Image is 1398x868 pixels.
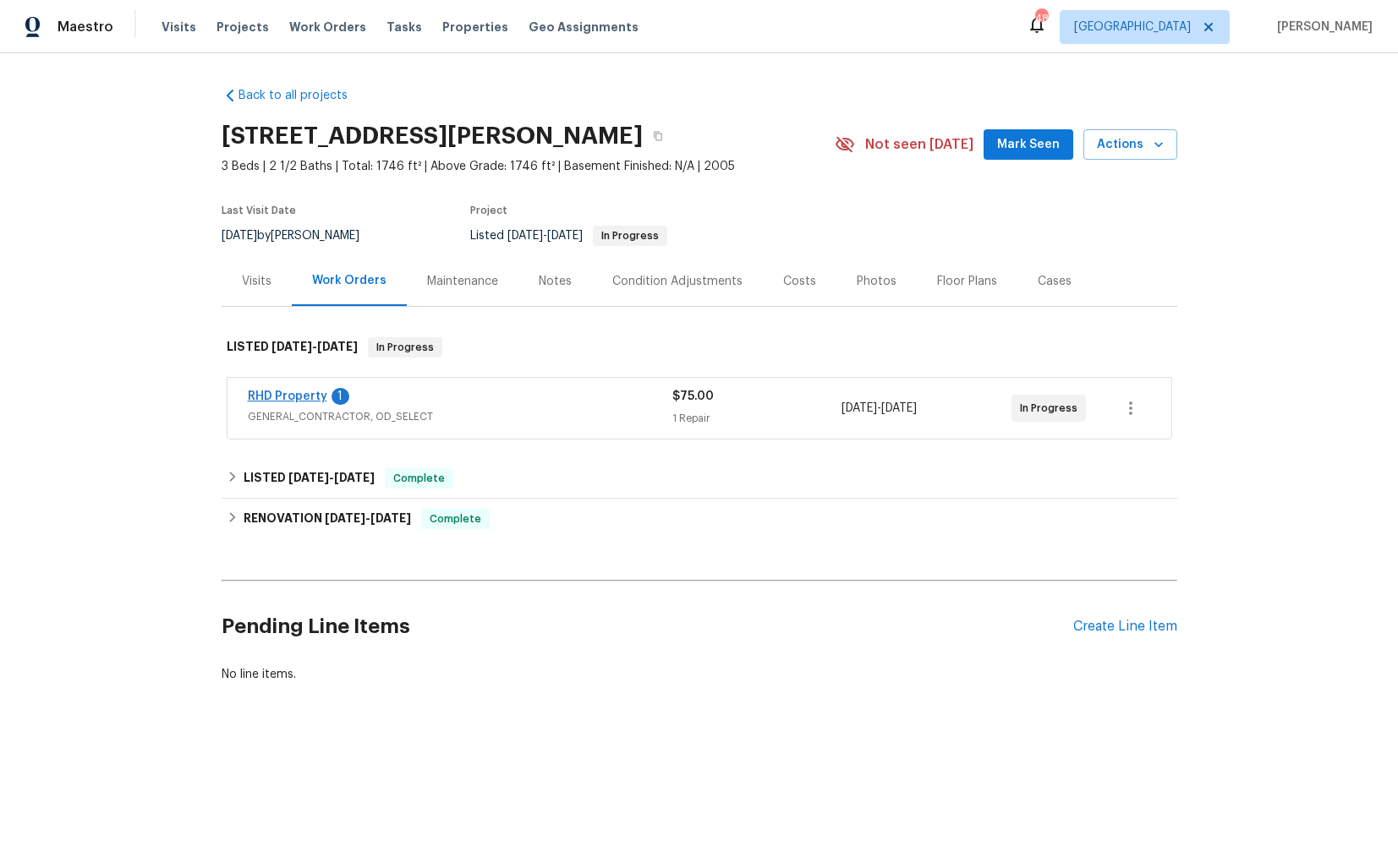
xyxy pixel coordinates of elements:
[470,205,507,216] span: Project
[865,136,973,153] span: Not seen [DATE]
[442,19,508,35] span: Properties
[162,19,196,35] span: Visits
[244,468,375,489] h6: LISTED
[387,470,452,487] span: Complete
[1083,129,1177,161] button: Actions
[222,320,1177,374] div: LISTED [DATE]-[DATE]In Progress
[334,472,375,483] span: [DATE]
[370,512,411,524] span: [DATE]
[248,390,327,402] a: RHD Property
[1038,273,1072,290] div: Cases
[312,272,387,289] div: Work Orders
[58,19,113,35] span: Maestro
[529,19,639,35] span: Geo Assignments
[222,205,296,216] span: Last Visit Date
[643,121,673,151] button: Copy Address
[507,230,543,242] span: [DATE]
[842,402,877,414] span: [DATE]
[672,390,714,402] span: $75.00
[507,230,583,242] span: -
[332,388,349,405] div: 1
[222,158,835,175] span: 3 Beds | 2 1/2 Baths | Total: 1746 ft² | Above Grade: 1746 ft² | Basement Finished: N/A | 2005
[423,510,488,527] span: Complete
[1097,134,1164,156] span: Actions
[222,226,380,246] div: by [PERSON_NAME]
[997,134,1060,156] span: Mark Seen
[244,509,411,529] h6: RENOVATION
[783,273,816,290] div: Costs
[881,402,917,414] span: [DATE]
[288,472,375,483] span: -
[222,666,1177,683] div: No line items.
[1074,19,1191,35] span: [GEOGRAPHIC_DATA]
[325,512,411,524] span: -
[222,587,1073,666] h2: Pending Line Items
[370,339,441,356] span: In Progress
[427,273,498,290] div: Maintenance
[1270,19,1373,35] span: [PERSON_NAME]
[325,512,365,524] span: [DATE]
[222,128,643,145] h2: [STREET_ADDRESS][PERSON_NAME]
[289,19,366,35] span: Work Orders
[227,337,358,358] h6: LISTED
[1073,619,1177,635] div: Create Line Item
[539,273,572,290] div: Notes
[288,472,329,483] span: [DATE]
[242,273,271,290] div: Visits
[271,341,312,352] span: [DATE]
[672,410,842,427] div: 1 Repair
[857,273,896,290] div: Photos
[842,400,917,417] span: -
[222,458,1177,499] div: LISTED [DATE]-[DATE]Complete
[217,19,269,35] span: Projects
[222,499,1177,539] div: RENOVATION [DATE]-[DATE]Complete
[984,129,1073,161] button: Mark Seen
[1020,400,1084,417] span: In Progress
[387,21,422,33] span: Tasks
[547,230,583,242] span: [DATE]
[317,341,358,352] span: [DATE]
[248,408,672,425] span: GENERAL_CONTRACTOR, OD_SELECT
[1035,10,1047,27] div: 48
[937,273,997,290] div: Floor Plans
[271,341,358,352] span: -
[470,230,667,242] span: Listed
[595,231,666,241] span: In Progress
[222,230,257,242] span: [DATE]
[612,273,743,290] div: Condition Adjustments
[222,87,384,104] a: Back to all projects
